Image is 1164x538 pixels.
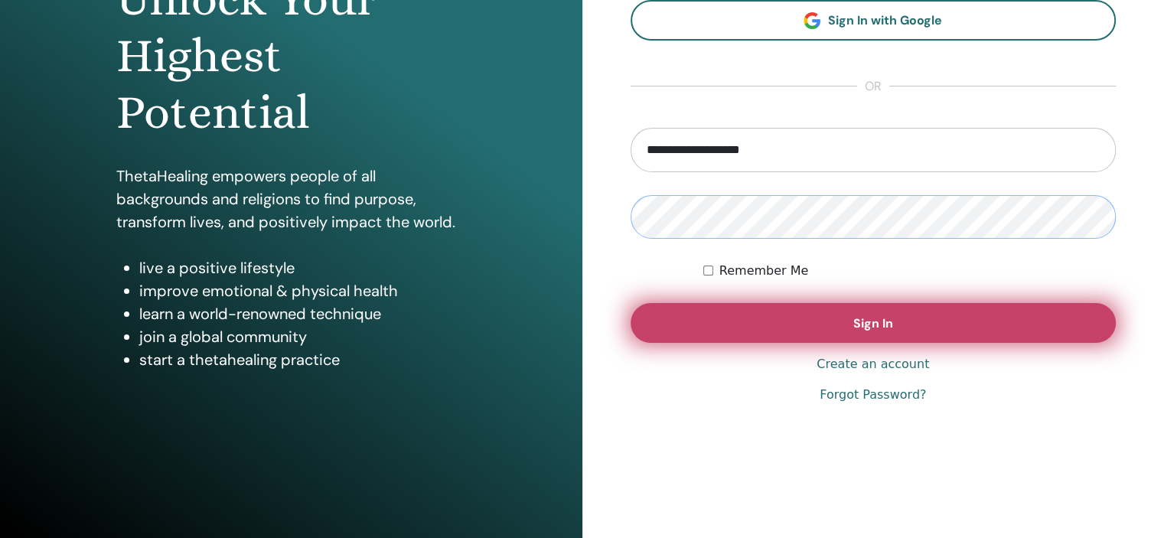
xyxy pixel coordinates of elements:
span: Sign In with Google [828,12,942,28]
li: start a thetahealing practice [139,348,466,371]
label: Remember Me [719,262,809,280]
div: Keep me authenticated indefinitely or until I manually logout [703,262,1116,280]
span: Sign In [853,315,893,331]
a: Create an account [817,355,929,373]
li: live a positive lifestyle [139,256,466,279]
a: Forgot Password? [820,386,926,404]
p: ThetaHealing empowers people of all backgrounds and religions to find purpose, transform lives, a... [116,165,466,233]
button: Sign In [631,303,1117,343]
span: or [857,77,889,96]
li: learn a world-renowned technique [139,302,466,325]
li: improve emotional & physical health [139,279,466,302]
li: join a global community [139,325,466,348]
